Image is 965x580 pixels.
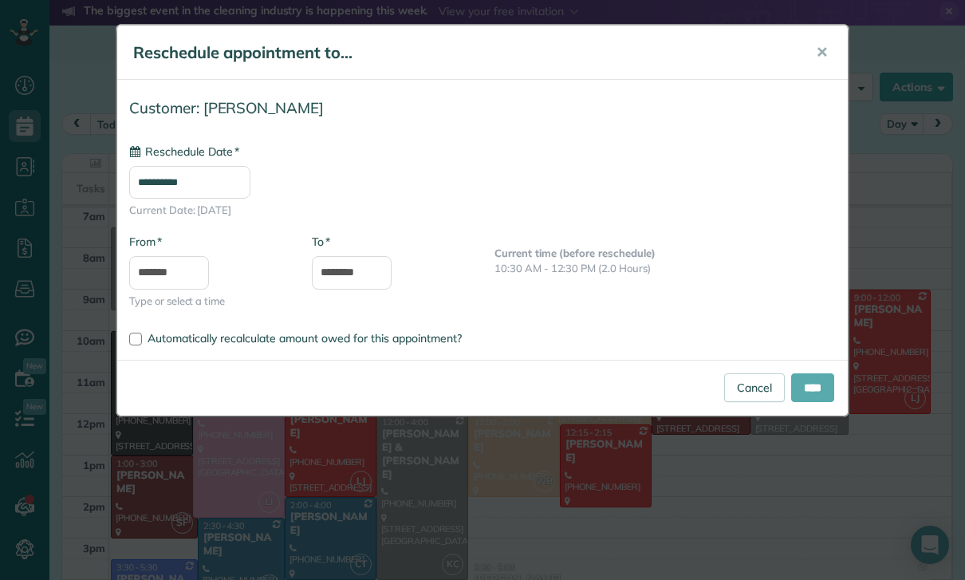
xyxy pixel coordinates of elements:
[133,41,794,64] h5: Reschedule appointment to...
[494,261,836,276] p: 10:30 AM - 12:30 PM (2.0 Hours)
[494,247,656,259] b: Current time (before reschedule)
[724,373,785,402] a: Cancel
[129,294,288,309] span: Type or select a time
[148,331,462,345] span: Automatically recalculate amount owed for this appointment?
[129,144,239,160] label: Reschedule Date
[312,234,330,250] label: To
[129,203,836,218] span: Current Date: [DATE]
[129,234,162,250] label: From
[129,100,836,116] h4: Customer: [PERSON_NAME]
[816,43,828,61] span: ✕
